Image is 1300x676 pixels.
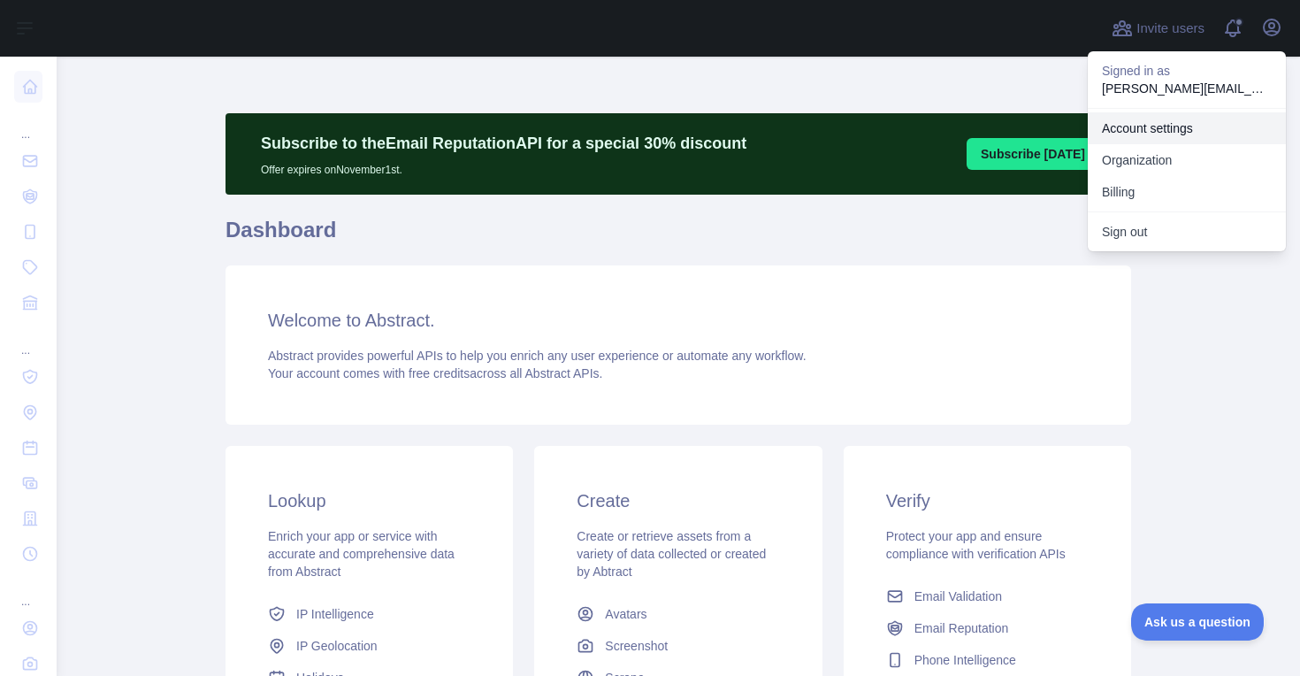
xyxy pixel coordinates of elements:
p: Offer expires on November 1st. [261,156,746,177]
div: ... [14,573,42,609]
p: Signed in as [1102,62,1272,80]
span: free credits [409,366,470,380]
span: Enrich your app or service with accurate and comprehensive data from Abstract [268,529,455,579]
h1: Dashboard [226,216,1131,258]
a: IP Intelligence [261,598,478,630]
a: Email Validation [879,580,1096,612]
a: Screenshot [570,630,786,662]
a: IP Geolocation [261,630,478,662]
span: Avatars [605,605,646,623]
span: Your account comes with across all Abstract APIs. [268,366,602,380]
span: Email Reputation [914,619,1009,637]
span: Create or retrieve assets from a variety of data collected or created by Abtract [577,529,766,579]
button: Billing [1088,176,1286,208]
h3: Welcome to Abstract. [268,308,1089,333]
h3: Lookup [268,488,470,513]
span: IP Geolocation [296,637,378,655]
span: IP Intelligence [296,605,374,623]
a: Account settings [1088,112,1286,144]
div: ... [14,322,42,357]
iframe: Toggle Customer Support [1131,603,1265,641]
button: Subscribe [DATE] [967,138,1099,170]
a: Organization [1088,144,1286,176]
button: Sign out [1088,216,1286,248]
span: Abstract provides powerful APIs to help you enrich any user experience or automate any workflow. [268,349,807,363]
h3: Create [577,488,779,513]
p: [PERSON_NAME][EMAIL_ADDRESS][DOMAIN_NAME] [1102,80,1272,97]
h3: Verify [886,488,1089,513]
span: Email Validation [914,588,1002,605]
span: Invite users [1136,19,1204,39]
a: Email Reputation [879,612,1096,644]
a: Avatars [570,598,786,630]
a: Phone Intelligence [879,644,1096,676]
p: Subscribe to the Email Reputation API for a special 30 % discount [261,131,746,156]
span: Protect your app and ensure compliance with verification APIs [886,529,1066,561]
div: ... [14,106,42,142]
button: Invite users [1108,14,1208,42]
span: Screenshot [605,637,668,655]
span: Phone Intelligence [914,651,1016,669]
